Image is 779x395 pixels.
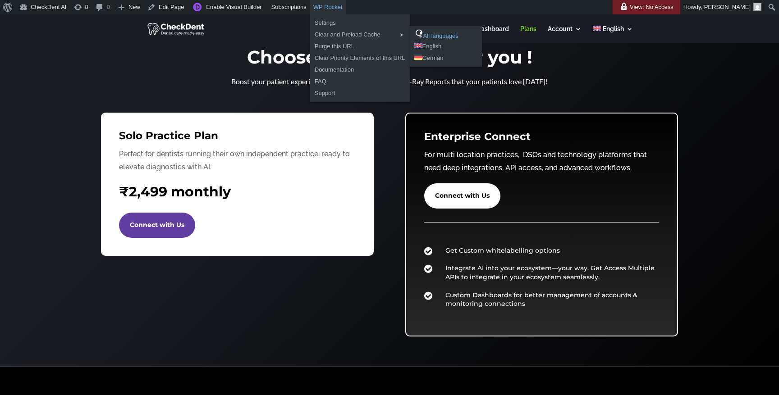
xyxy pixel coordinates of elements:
[445,291,637,308] span: Custom Dashboards for better management of accounts & monitoring connections
[119,183,129,200] span: ₹
[209,48,570,71] h1: Choose the right Plan for you !
[310,76,410,87] a: FAQ
[424,246,432,256] span: 
[410,29,482,41] a: All languages
[424,264,432,273] span: 
[593,26,633,43] a: English
[209,75,570,88] p: Boost your patient experience with colorized annotated X-Ray Reports that your patients love [DATE]!
[119,131,356,145] h3: Solo Practice Plan
[424,183,500,209] a: Connect with Us
[310,52,410,64] a: Clear Priority Elements of this URL
[119,182,356,206] h4: 2,499 monthly
[414,43,422,48] img: en
[445,264,655,281] span: Integrate AI into your ecosystem—your way. Get Access Multiple APIs to integrate in your ecosyste...
[414,54,422,60] img: de
[520,26,536,43] a: Plans
[702,4,751,10] span: [PERSON_NAME]
[753,3,761,11] img: Arnav Saha
[548,26,582,43] a: Account
[119,213,195,238] a: Connect with Us
[603,25,624,32] span: English
[119,148,356,174] p: Perfect for dentists running their own independent practice, ready to elevate diagnostics with AI.
[445,246,560,254] span: Get Custom whitelabelling options
[310,29,410,41] div: Clear and Preload Cache
[310,17,410,29] a: Settings
[424,291,432,300] span: 
[310,64,410,76] a: Documentation
[424,149,659,175] p: For multi location practices, DSOs and technology platforms that need deep integrations, API acce...
[414,29,423,38] img: all
[310,87,410,99] a: Support
[477,26,509,43] a: Dashboard
[147,22,206,36] img: CheckDent AI
[310,41,410,52] a: Purge this URL
[442,26,465,43] a: Analyze
[410,41,482,52] a: English
[424,132,659,146] h3: Enterprise Connect
[410,52,482,64] a: German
